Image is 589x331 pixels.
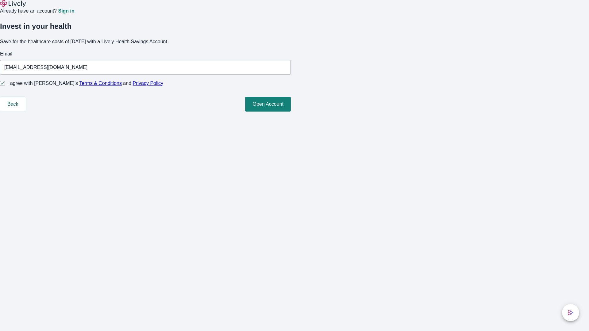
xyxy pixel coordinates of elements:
a: Privacy Policy [133,81,164,86]
a: Sign in [58,9,74,13]
a: Terms & Conditions [79,81,122,86]
button: Open Account [245,97,291,112]
button: chat [562,304,579,321]
svg: Lively AI Assistant [568,310,574,316]
span: I agree with [PERSON_NAME]’s and [7,80,163,87]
